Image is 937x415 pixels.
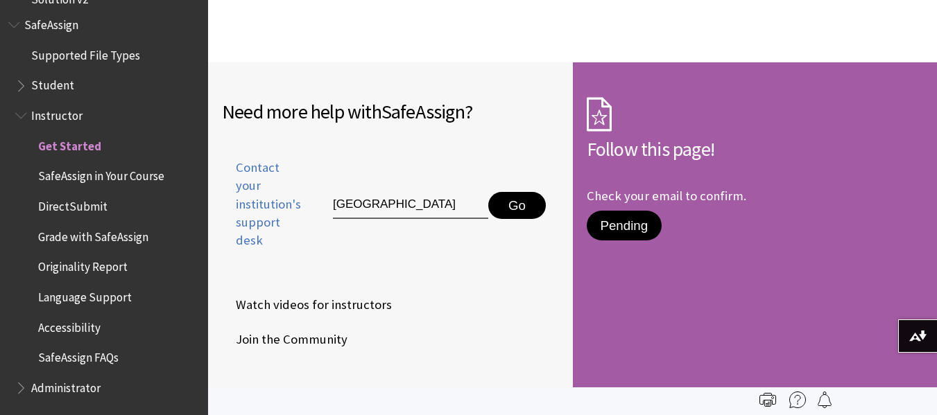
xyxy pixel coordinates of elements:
[222,329,347,350] span: Join the Community
[38,285,132,304] span: Language Support
[8,13,200,400] nav: Book outline for Blackboard SafeAssign
[222,159,301,266] a: Contact your institution's support desk
[38,165,164,184] span: SafeAssign in Your Course
[31,44,140,62] span: Supported File Types
[381,99,465,124] span: SafeAssign
[222,294,395,315] a: Watch videos for instructors
[222,159,301,249] span: Contact your institution's support desk
[587,211,662,241] button: Pending
[31,74,74,93] span: Student
[222,294,392,315] span: Watch videos for instructors
[24,13,78,32] span: SafeAssign
[31,376,101,395] span: Administrator
[38,316,101,335] span: Accessibility
[789,391,806,408] img: More help
[759,391,776,408] img: Print
[587,188,746,204] p: Check your email to confirm.
[587,134,924,164] h2: Follow this page!
[31,104,83,123] span: Instructor
[222,97,559,126] h2: Need more help with ?
[38,225,148,244] span: Grade with SafeAssign
[38,195,108,213] span: DirectSubmit
[38,256,128,274] span: Originality Report
[222,329,350,350] a: Join the Community
[38,134,101,153] span: Get Started
[816,391,833,408] img: Follow this page
[333,192,488,220] input: Type institution name to get support
[38,346,119,365] span: SafeAssign FAQs
[488,192,546,220] button: Go
[587,97,612,132] img: Subscription Icon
